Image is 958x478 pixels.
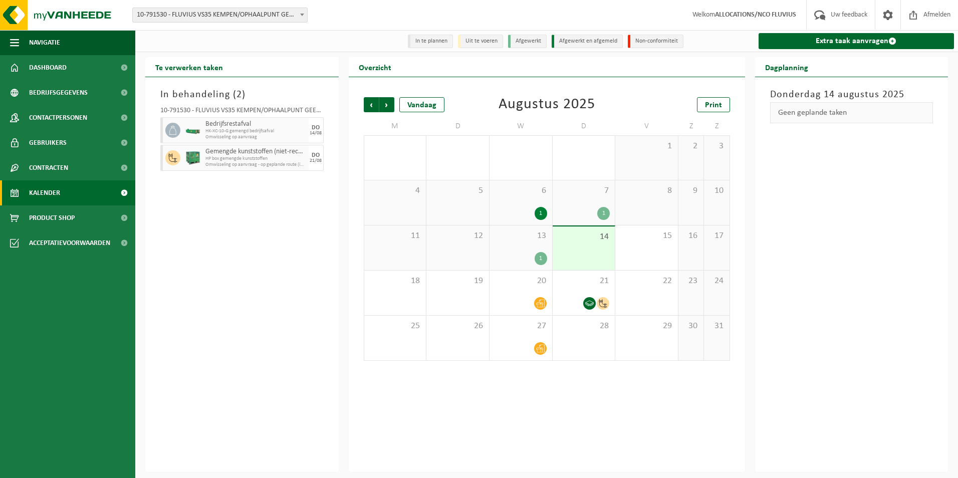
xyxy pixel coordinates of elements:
[364,97,379,112] span: Vorige
[678,117,704,135] td: Z
[399,97,444,112] div: Vandaag
[29,230,110,256] span: Acceptatievoorwaarden
[205,128,306,134] span: HK-XC-10-G gemengd bedrijfsafval
[490,117,553,135] td: W
[683,141,698,152] span: 2
[620,185,673,196] span: 8
[369,185,421,196] span: 4
[369,230,421,242] span: 11
[697,97,730,112] a: Print
[553,117,616,135] td: D
[683,321,698,332] span: 30
[535,207,547,220] div: 1
[495,185,547,196] span: 6
[369,276,421,287] span: 18
[431,185,484,196] span: 5
[715,11,796,19] strong: ALLOCATIONS/NCO FLUVIUS
[312,152,320,158] div: DO
[160,107,324,117] div: 10-791530 - FLUVIUS VS35 KEMPEN/OPHAALPUNT GEEL - GEEL
[709,185,724,196] span: 10
[535,252,547,265] div: 1
[205,134,306,140] span: Omwisseling op aanvraag
[310,131,322,136] div: 14/08
[426,117,490,135] td: D
[558,321,610,332] span: 28
[558,276,610,287] span: 21
[770,102,933,123] div: Geen geplande taken
[160,87,324,102] h3: In behandeling ( )
[145,57,233,77] h2: Te verwerken taken
[369,321,421,332] span: 25
[29,180,60,205] span: Kalender
[770,87,933,102] h3: Donderdag 14 augustus 2025
[310,158,322,163] div: 21/08
[29,155,68,180] span: Contracten
[499,97,595,112] div: Augustus 2025
[29,30,60,55] span: Navigatie
[379,97,394,112] span: Volgende
[683,276,698,287] span: 23
[704,117,730,135] td: Z
[185,127,200,134] img: HK-XC-10-GN-00
[558,185,610,196] span: 7
[458,35,503,48] li: Uit te voeren
[431,276,484,287] span: 19
[29,55,67,80] span: Dashboard
[29,80,88,105] span: Bedrijfsgegevens
[628,35,683,48] li: Non-conformiteit
[495,276,547,287] span: 20
[709,321,724,332] span: 31
[205,162,306,168] span: Omwisseling op aanvraag - op geplande route (incl. verwerking)
[705,101,722,109] span: Print
[312,125,320,131] div: DO
[597,207,610,220] div: 1
[29,130,67,155] span: Gebruikers
[620,141,673,152] span: 1
[205,156,306,162] span: HP box gemengde kunststoffen
[759,33,954,49] a: Extra taak aanvragen
[431,321,484,332] span: 26
[683,230,698,242] span: 16
[364,117,427,135] td: M
[185,150,200,165] img: PB-HB-1400-HPE-GN-01
[132,8,308,23] span: 10-791530 - FLUVIUS VS35 KEMPEN/OPHAALPUNT GEEL - GEEL
[29,205,75,230] span: Product Shop
[615,117,678,135] td: V
[709,141,724,152] span: 3
[349,57,401,77] h2: Overzicht
[552,35,623,48] li: Afgewerkt en afgemeld
[709,230,724,242] span: 17
[620,276,673,287] span: 22
[495,230,547,242] span: 13
[620,321,673,332] span: 29
[683,185,698,196] span: 9
[29,105,87,130] span: Contactpersonen
[205,148,306,156] span: Gemengde kunststoffen (niet-recycleerbaar), exclusief PVC
[236,90,242,100] span: 2
[408,35,453,48] li: In te plannen
[495,321,547,332] span: 27
[755,57,818,77] h2: Dagplanning
[508,35,547,48] li: Afgewerkt
[133,8,307,22] span: 10-791530 - FLUVIUS VS35 KEMPEN/OPHAALPUNT GEEL - GEEL
[620,230,673,242] span: 15
[709,276,724,287] span: 24
[431,230,484,242] span: 12
[205,120,306,128] span: Bedrijfsrestafval
[558,231,610,243] span: 14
